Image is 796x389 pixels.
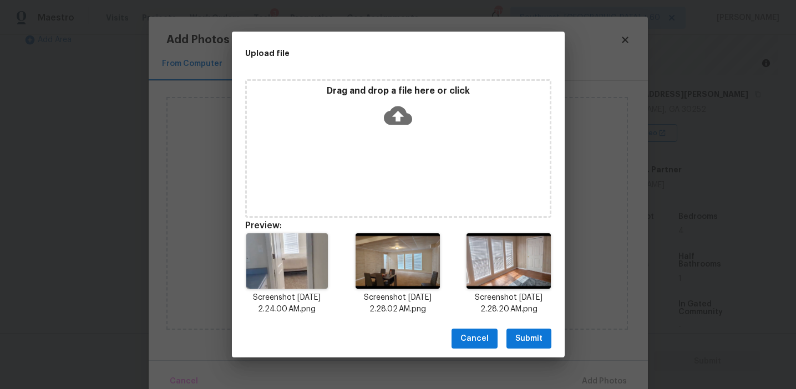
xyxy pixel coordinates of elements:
p: Screenshot [DATE] 2.28.20 AM.png [467,292,551,315]
p: Screenshot [DATE] 2.28.02 AM.png [356,292,440,315]
span: Submit [515,332,543,346]
span: Cancel [460,332,489,346]
h2: Upload file [245,47,501,59]
button: Cancel [452,329,498,349]
img: wHAQnxzCFtyHgAAAABJRU5ErkJggg== [246,233,328,289]
img: H4ZHabweLhO4AAAAAElFTkSuQmCC [467,233,551,289]
p: Screenshot [DATE] 2.24.00 AM.png [245,292,329,315]
img: gQq6K1l09lkAAAAASUVORK5CYII= [356,233,440,289]
p: Drag and drop a file here or click [247,85,550,97]
button: Submit [506,329,551,349]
